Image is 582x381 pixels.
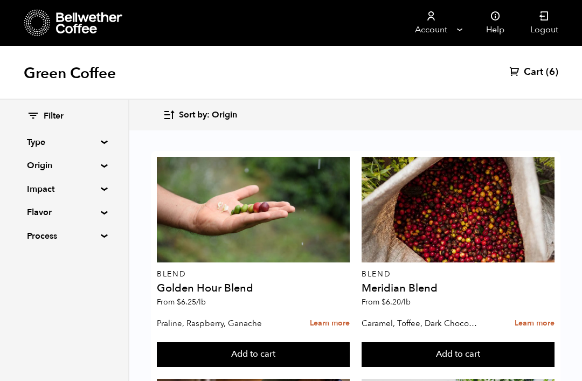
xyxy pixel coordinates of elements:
h1: Green Coffee [24,64,116,83]
span: Filter [44,110,64,122]
span: Cart [524,66,543,79]
summary: Type [27,136,101,149]
span: /lb [196,297,206,307]
bdi: 6.20 [382,297,411,307]
p: Praline, Raspberry, Ganache [157,315,273,331]
a: Learn more [310,312,350,335]
h4: Golden Hour Blend [157,283,350,294]
span: From [362,297,411,307]
h4: Meridian Blend [362,283,555,294]
span: Sort by: Origin [179,109,237,121]
span: $ [177,297,181,307]
bdi: 6.25 [177,297,206,307]
p: Blend [362,271,555,278]
p: Blend [157,271,350,278]
button: Sort by: Origin [163,102,237,128]
summary: Impact [27,183,101,196]
span: $ [382,297,386,307]
span: From [157,297,206,307]
summary: Process [27,230,101,243]
span: (6) [546,66,558,79]
a: Learn more [515,312,555,335]
span: /lb [401,297,411,307]
a: Cart (6) [509,66,558,79]
p: Caramel, Toffee, Dark Chocolate [362,315,477,331]
summary: Origin [27,159,101,172]
summary: Flavor [27,206,101,219]
button: Add to cart [157,342,350,367]
button: Add to cart [362,342,555,367]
